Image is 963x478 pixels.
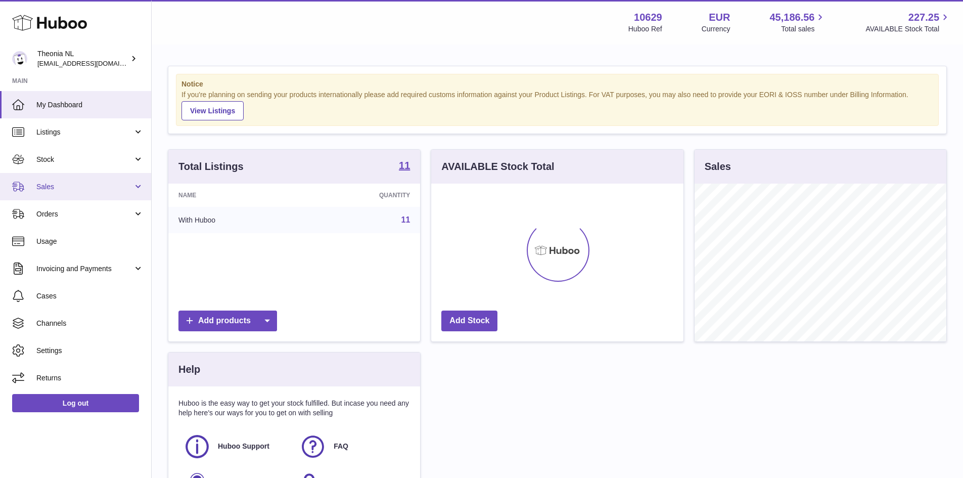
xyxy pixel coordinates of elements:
[301,184,420,207] th: Quantity
[36,319,144,328] span: Channels
[178,399,410,418] p: Huboo is the easy way to get your stock fulfilled. But incase you need any help here's our ways f...
[178,311,277,331] a: Add products
[401,215,410,224] a: 11
[178,160,244,173] h3: Total Listings
[865,11,951,34] a: 227.25 AVAILABLE Stock Total
[769,11,814,24] span: 45,186.56
[181,90,933,120] div: If you're planning on sending your products internationally please add required customs informati...
[705,160,731,173] h3: Sales
[36,127,133,137] span: Listings
[168,184,301,207] th: Name
[181,101,244,120] a: View Listings
[399,160,410,172] a: 11
[36,291,144,301] span: Cases
[36,100,144,110] span: My Dashboard
[334,442,348,451] span: FAQ
[36,237,144,246] span: Usage
[634,11,662,24] strong: 10629
[181,79,933,89] strong: Notice
[441,160,554,173] h3: AVAILABLE Stock Total
[628,24,662,34] div: Huboo Ref
[36,155,133,164] span: Stock
[37,59,149,67] span: [EMAIL_ADDRESS][DOMAIN_NAME]
[769,11,826,34] a: 45,186.56 Total sales
[865,24,951,34] span: AVAILABLE Stock Total
[781,24,826,34] span: Total sales
[36,264,133,274] span: Invoicing and Payments
[37,49,128,68] div: Theonia NL
[168,207,301,233] td: With Huboo
[36,182,133,192] span: Sales
[709,11,730,24] strong: EUR
[702,24,730,34] div: Currency
[399,160,410,170] strong: 11
[441,311,497,331] a: Add Stock
[184,433,289,460] a: Huboo Support
[218,442,269,451] span: Huboo Support
[299,433,405,460] a: FAQ
[12,394,139,412] a: Log out
[36,209,133,219] span: Orders
[36,373,144,383] span: Returns
[908,11,939,24] span: 227.25
[12,51,27,66] img: info@wholesomegoods.eu
[36,346,144,356] span: Settings
[178,363,200,376] h3: Help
